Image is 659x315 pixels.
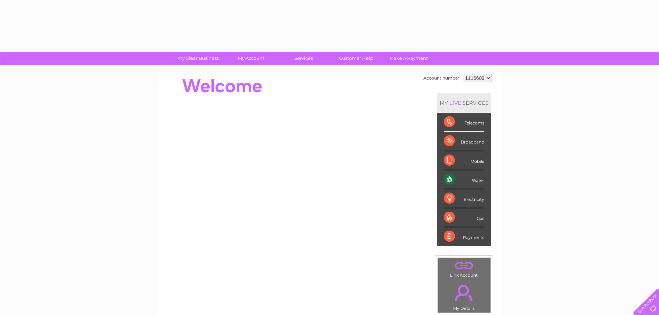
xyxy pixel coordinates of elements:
[448,100,463,106] div: LIVE
[275,52,332,65] a: Services
[444,227,484,246] div: Payments
[444,132,484,151] div: Broadband
[222,52,280,65] a: My Account
[444,170,484,189] div: Water
[380,52,437,65] a: Make A Payment
[437,279,491,313] td: My Details
[444,189,484,208] div: Electricity
[170,52,227,65] a: My Clear Business
[328,52,385,65] a: Customer Help
[422,72,461,84] td: Account number
[437,93,491,113] div: MY SERVICES
[444,113,484,132] div: Telecoms
[444,208,484,227] div: Gas
[444,151,484,170] div: Mobile
[439,260,489,272] a: .
[439,281,489,305] a: .
[437,258,491,279] td: Link Account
